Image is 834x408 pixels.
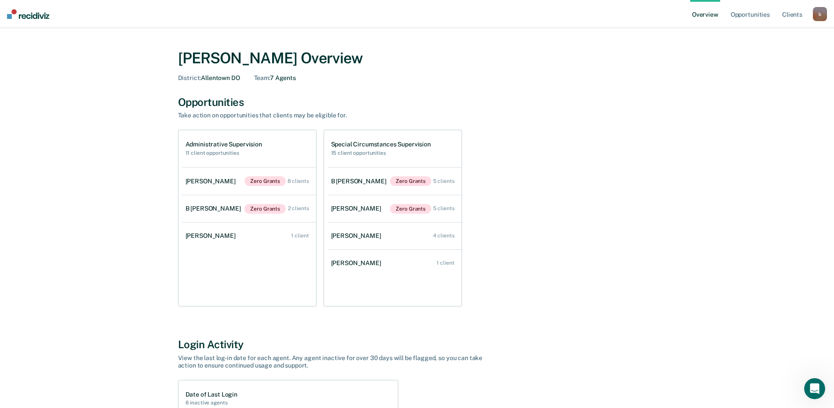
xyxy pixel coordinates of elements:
img: Recidiviz [7,9,49,19]
h1: Special Circumstances Supervision [331,141,431,148]
div: B [PERSON_NAME] [331,178,390,185]
span: Zero Grants [244,204,286,214]
div: View the last log-in date for each agent. Any agent inactive for over 30 days will be flagged, so... [178,354,486,369]
div: B [PERSON_NAME] [186,205,244,212]
div: 2 clients [288,205,309,211]
h2: 11 client opportunities [186,150,262,156]
button: b [813,7,827,21]
div: 1 client [437,260,454,266]
div: [PERSON_NAME] [186,178,239,185]
span: Team : [254,74,270,81]
a: [PERSON_NAME]Zero Grants 5 clients [328,195,462,222]
div: Allentown DO [178,74,240,82]
span: Zero Grants [390,176,431,186]
h2: 15 client opportunities [331,150,431,156]
div: 7 Agents [254,74,296,82]
a: [PERSON_NAME] 1 client [328,251,462,276]
a: B [PERSON_NAME]Zero Grants 5 clients [328,168,462,195]
div: 1 client [291,233,309,239]
div: [PERSON_NAME] [331,232,385,240]
iframe: Intercom live chat [804,378,825,399]
span: Zero Grants [390,204,431,214]
h2: 6 inactive agents [186,400,237,406]
a: B [PERSON_NAME]Zero Grants 2 clients [182,195,316,222]
div: Opportunities [178,96,656,109]
div: Take action on opportunities that clients may be eligible for. [178,112,486,119]
div: Login Activity [178,338,656,351]
div: [PERSON_NAME] [186,232,239,240]
div: 4 clients [433,233,455,239]
div: 5 clients [433,205,455,211]
h1: Administrative Supervision [186,141,262,148]
a: [PERSON_NAME] 4 clients [328,223,462,248]
a: [PERSON_NAME]Zero Grants 8 clients [182,168,316,195]
h1: Date of Last Login [186,391,237,398]
a: [PERSON_NAME] 1 client [182,223,316,248]
span: District : [178,74,201,81]
div: [PERSON_NAME] [331,205,385,212]
span: Zero Grants [244,176,286,186]
div: [PERSON_NAME] [331,259,385,267]
div: 8 clients [288,178,309,184]
div: [PERSON_NAME] Overview [178,49,656,67]
div: 5 clients [433,178,455,184]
